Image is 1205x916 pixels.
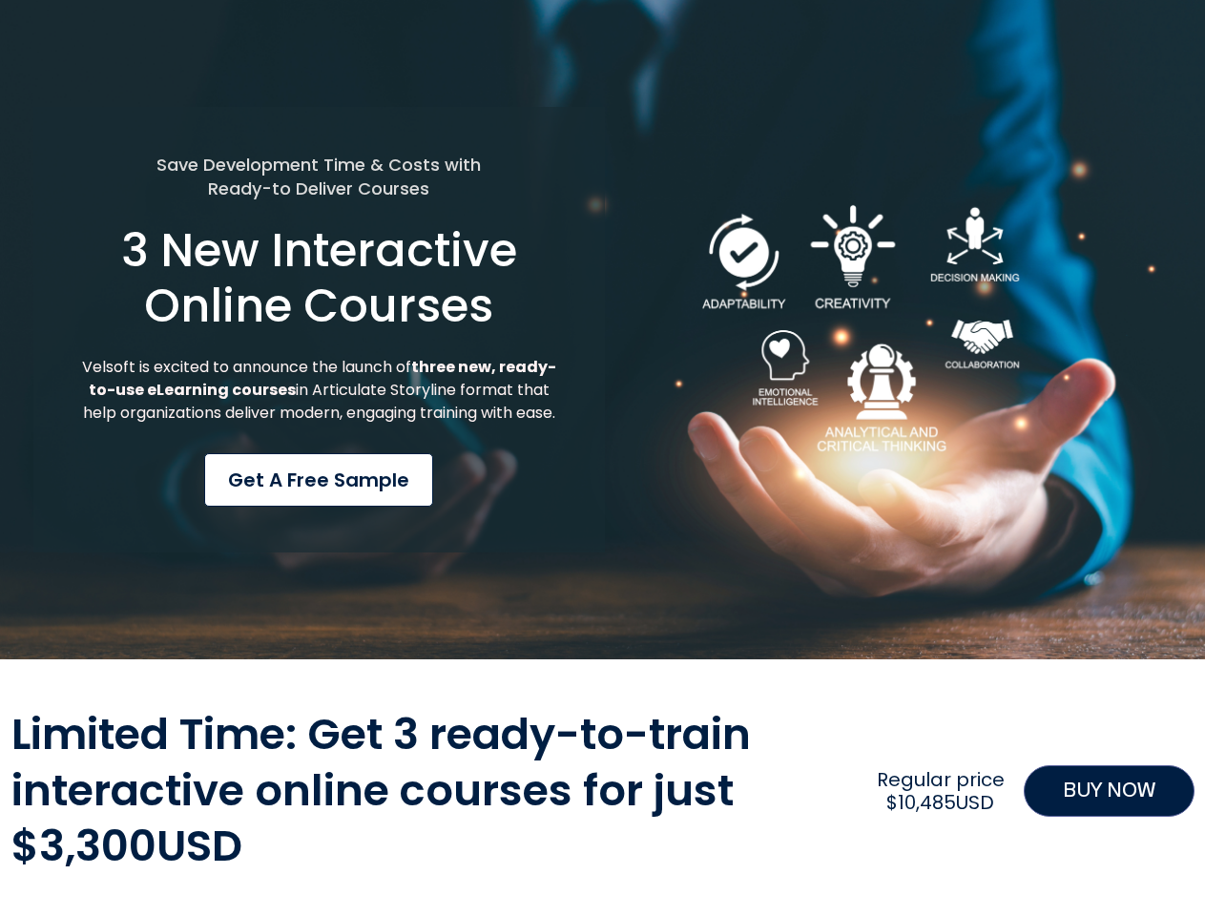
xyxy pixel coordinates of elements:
span: BUY NOW [1063,776,1155,806]
p: Velsoft is excited to announce the launch of in Articulate Storyline format that help organizatio... [79,356,559,425]
a: Get a Free Sample [204,453,433,507]
h1: 3 New Interactive Online Courses [79,223,559,333]
h5: Save Development Time & Costs with Ready-to Deliver Courses [79,153,559,200]
strong: three new, ready-to-use eLearning courses [89,356,556,401]
h2: Regular price $10,485USD [867,768,1013,814]
a: BUY NOW [1024,765,1195,817]
span: Get a Free Sample [228,466,409,494]
h2: Limited Time: Get 3 ready-to-train interactive online courses for just $3,300USD [11,707,859,875]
